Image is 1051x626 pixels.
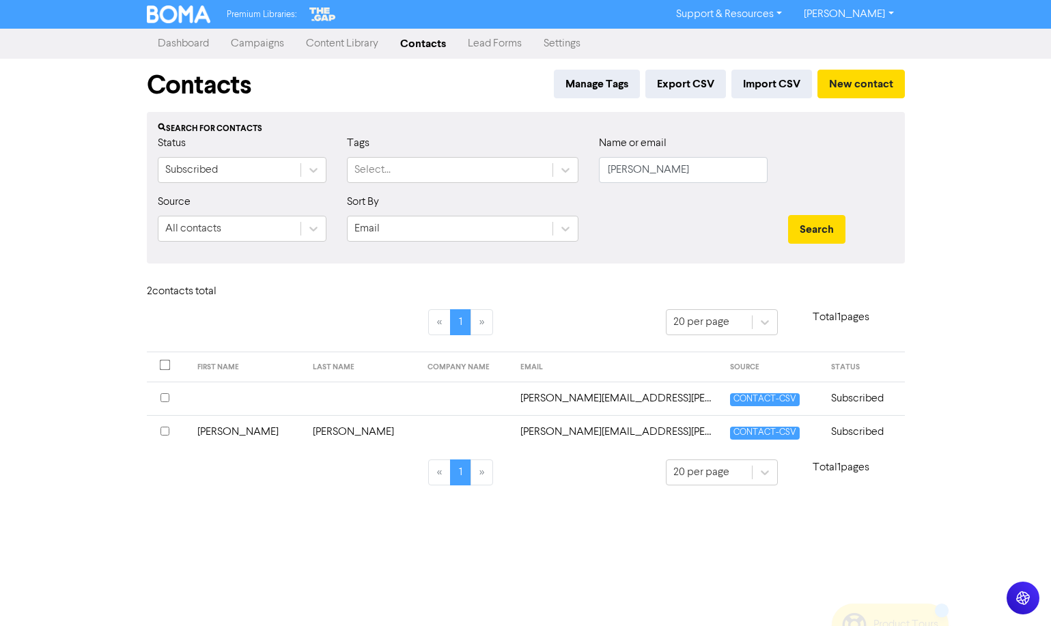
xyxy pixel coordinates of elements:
a: Lead Forms [457,30,533,57]
label: Name or email [599,135,667,152]
a: Contacts [389,30,457,57]
a: [PERSON_NAME] [793,3,904,25]
button: Search [788,215,845,244]
h6: 2 contact s total [147,285,256,298]
span: Premium Libraries: [227,10,296,19]
div: 20 per page [673,464,729,481]
td: [PERSON_NAME] [305,415,420,449]
a: Content Library [295,30,389,57]
div: Email [354,220,380,237]
td: Subscribed [823,382,904,415]
td: mike@bassett-smith.co.nz [512,382,722,415]
th: COMPANY NAME [419,352,512,382]
th: EMAIL [512,352,722,382]
button: New contact [817,70,905,98]
a: Page 1 is your current page [450,459,471,485]
div: Search for contacts [158,123,894,135]
th: STATUS [823,352,904,382]
h1: Contacts [147,70,251,101]
img: BOMA Logo [147,5,211,23]
th: SOURCE [722,352,824,382]
th: FIRST NAME [189,352,305,382]
button: Import CSV [731,70,812,98]
a: Dashboard [147,30,220,57]
span: CONTACT-CSV [730,427,800,440]
div: All contacts [165,220,221,237]
label: Sort By [347,194,379,210]
span: CONTACT-CSV [730,393,800,406]
label: Source [158,194,191,210]
p: Total 1 pages [778,309,905,326]
p: Total 1 pages [778,459,905,476]
div: Select... [354,162,391,178]
img: The Gap [307,5,337,23]
a: Support & Resources [665,3,793,25]
a: Campaigns [220,30,295,57]
td: mike@bassett.smith.co.nz [512,415,722,449]
div: 20 per page [673,314,729,330]
a: Page 1 is your current page [450,309,471,335]
iframe: Chat Widget [983,560,1051,626]
div: Subscribed [165,162,218,178]
td: [PERSON_NAME] [189,415,305,449]
button: Export CSV [645,70,726,98]
td: Subscribed [823,415,904,449]
a: Settings [533,30,591,57]
label: Status [158,135,186,152]
button: Manage Tags [554,70,640,98]
label: Tags [347,135,369,152]
th: LAST NAME [305,352,420,382]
